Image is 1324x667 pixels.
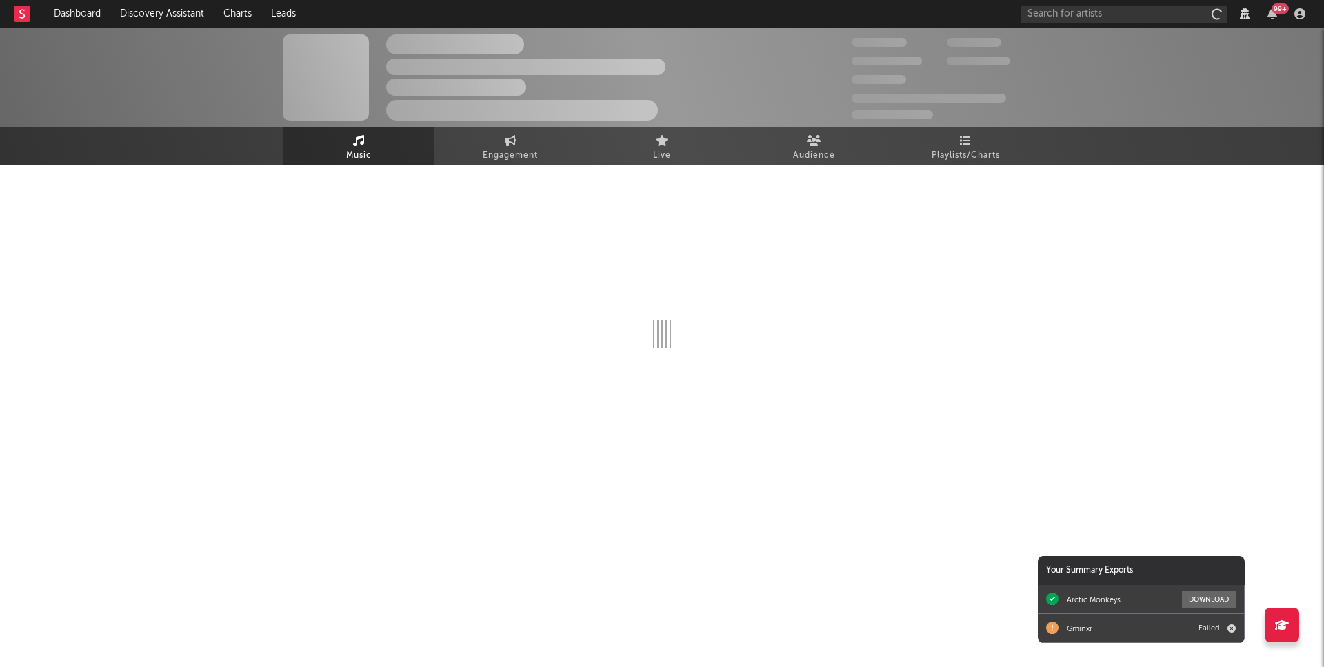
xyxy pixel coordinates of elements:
[1067,624,1092,633] div: Gminxr
[947,38,1001,47] span: 100,000
[1272,3,1289,14] div: 99 +
[852,75,906,84] span: 100,000
[483,147,538,164] span: Engagement
[947,57,1010,65] span: 1,000,000
[1267,8,1277,19] button: 99+
[852,94,1006,103] span: 50,000,000 Monthly Listeners
[852,38,907,47] span: 300,000
[653,147,671,164] span: Live
[434,127,586,165] a: Engagement
[1198,624,1219,633] div: Failed
[1067,595,1121,604] div: Arctic Monkeys
[1021,6,1227,23] input: Search for artists
[793,147,835,164] span: Audience
[1038,556,1245,585] div: Your Summary Exports
[852,57,922,65] span: 50,000,000
[932,147,1000,164] span: Playlists/Charts
[738,127,890,165] a: Audience
[1182,591,1236,608] button: Download
[283,127,434,165] a: Music
[890,127,1041,165] a: Playlists/Charts
[346,147,372,164] span: Music
[586,127,738,165] a: Live
[852,110,933,119] span: Jump Score: 85.0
